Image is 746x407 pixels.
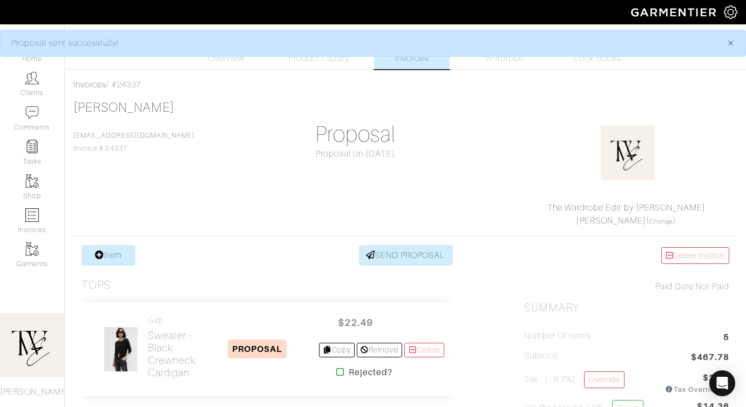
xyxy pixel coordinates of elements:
a: The Wardrobe Edit by [PERSON_NAME] [547,203,706,213]
h5: Tax ( : 6.7%) [524,371,625,390]
h5: Number of Items [524,331,591,341]
img: clients-icon-6bae9207a08558b7cb47a8932f037763ab4055f8c8b6bfacd5dc20c3e0201464.png [25,71,39,85]
a: Change [649,218,673,225]
img: garmentier-logo-header-white-b43fb05a5012e4ada735d5af1a66efaba907eab6374d6393d1fbf88cb4ef424d.png [626,3,724,22]
div: Not Paid [524,280,729,293]
a: Copy [319,343,355,357]
img: garments-icon-b7da505a4dc4fd61783c78ac3ca0ef83fa9d6f193b1c9dc38574b1d14d53ca28.png [25,242,39,256]
div: Proposal on [DATE] [253,147,458,160]
span: Wardrobe [485,52,524,65]
span: Product Library [289,52,350,65]
h4: Gap [148,316,196,325]
span: PROPOSAL [228,340,287,358]
span: Paid Date: [655,282,696,291]
img: comment-icon-a0a6a9ef722e966f86d9cbdc48e553b5cf19dbc54f86b18d962a5391bc8f6eb6.png [25,106,39,119]
span: Invoices [395,52,428,65]
h2: Sweater - Black Crewneck Cardigan [148,329,196,379]
span: $22.49 [323,311,388,334]
span: Overview [208,52,244,65]
div: Open Intercom Messenger [709,370,735,396]
img: o88SwH9y4G5nFsDJTsWZPGJH.png [601,126,655,180]
span: 5 [723,331,729,345]
a: Item [82,245,135,266]
a: Invoices [73,80,106,90]
a: Override [584,371,625,388]
img: garments-icon-b7da505a4dc4fd61783c78ac3ca0ef83fa9d6f193b1c9dc38574b1d14d53ca28.png [25,174,39,188]
img: gear-icon-white-bd11855cb880d31180b6d7d6211b90ccbf57a29d726f0c71d8c61bd08dd39cc2.png [724,5,737,19]
a: [PERSON_NAME] [576,216,646,226]
span: × [727,36,735,50]
a: Invoices [374,30,450,69]
h5: Subtotal [524,351,558,361]
h1: Proposal [253,121,458,147]
div: Tax Overridden [665,384,729,395]
a: SEND PROPOSAL [359,245,453,266]
a: Gap Sweater - BlackCrewneck Cardigan [148,316,196,379]
a: [PERSON_NAME] [73,100,174,114]
span: $2.61 [703,371,729,384]
a: [EMAIL_ADDRESS][DOMAIN_NAME] [73,132,194,139]
a: Remove [357,343,402,357]
h2: Summary [524,301,729,315]
div: ( ) [528,201,724,227]
h3: Tops [82,279,111,292]
div: Proposal sent successfully! [11,37,711,50]
span: $467.78 [691,351,729,365]
strong: Rejected? [349,366,392,379]
span: Invoice # 24337 [73,132,194,152]
a: Delete [404,343,444,357]
div: / #24337 [73,78,737,91]
a: Delete Invoice [661,247,729,264]
img: orders-icon-0abe47150d42831381b5fb84f609e132dff9fe21cb692f30cb5eec754e2cba89.png [25,208,39,222]
span: Look Books [574,52,622,65]
img: reminder-icon-8004d30b9f0a5d33ae49ab947aed9ed385cf756f9e5892f1edd6e32f2345188e.png [25,140,39,153]
img: tAjB1iGNG7v4xBYZugkrMk2V [104,327,138,372]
